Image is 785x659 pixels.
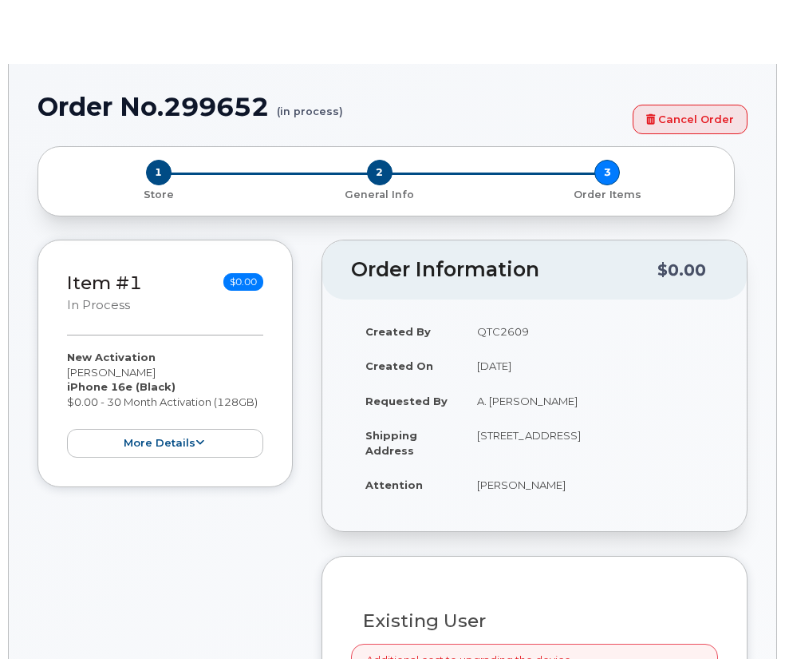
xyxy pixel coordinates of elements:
[67,429,263,459] button: more details
[657,255,706,285] div: $0.00
[463,467,718,502] td: [PERSON_NAME]
[57,188,259,202] p: Store
[351,259,657,281] h2: Order Information
[463,383,718,419] td: A. [PERSON_NAME]
[463,314,718,349] td: QTC2609
[223,273,263,291] span: $0.00
[367,160,392,185] span: 2
[67,380,176,393] strong: iPhone 16e (Black)
[365,429,417,457] strong: Shipping Address
[363,611,706,631] h3: Existing User
[463,418,718,467] td: [STREET_ADDRESS]
[365,325,431,338] strong: Created By
[146,160,172,185] span: 1
[633,105,748,134] a: Cancel Order
[67,351,156,363] strong: New Activation
[463,348,718,383] td: [DATE]
[365,478,423,491] strong: Attention
[277,93,343,117] small: (in process)
[51,185,266,202] a: 1 Store
[67,272,142,294] a: Item #1
[365,359,433,372] strong: Created On
[272,188,487,202] p: General Info
[67,298,130,312] small: in process
[266,185,493,202] a: 2 General Info
[67,350,263,458] div: [PERSON_NAME] $0.00 - 30 Month Activation (128GB)
[37,93,625,121] h1: Order No.299652
[365,395,448,407] strong: Requested By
